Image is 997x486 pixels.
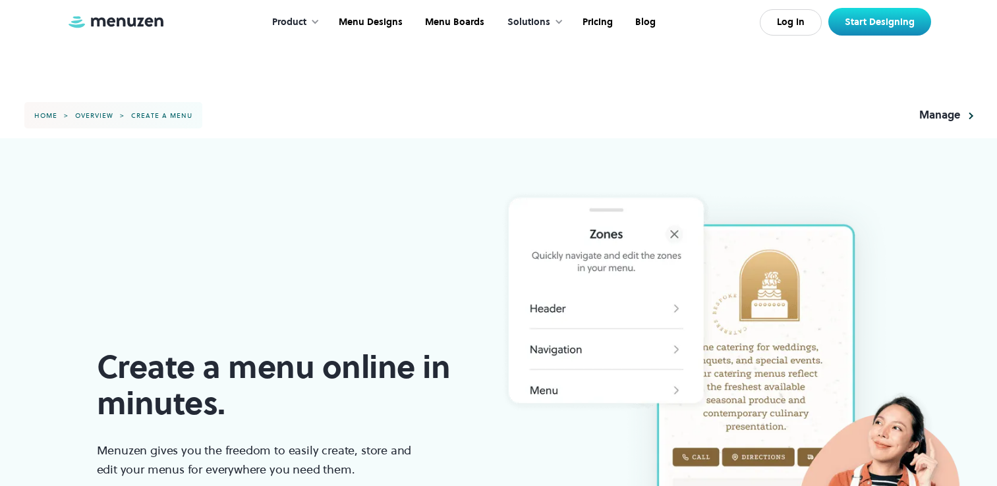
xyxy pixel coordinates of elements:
[97,349,459,421] h1: Create a menu online in minutes.
[919,108,973,123] a: Manage
[31,112,61,120] a: home
[61,112,72,120] div: >
[570,2,623,43] a: Pricing
[760,9,822,36] a: Log In
[259,2,326,43] div: Product
[507,15,550,30] div: Solutions
[326,2,413,43] a: Menu Designs
[919,108,960,122] div: Manage
[623,2,666,43] a: Blog
[117,112,128,120] div: >
[272,15,306,30] div: Product
[828,8,931,36] a: Start Designing
[128,112,196,120] a: create a menu
[72,112,117,120] a: overview
[494,2,570,43] div: Solutions
[413,2,494,43] a: Menu Boards
[97,441,423,479] p: Menuzen gives you the freedom to easily create, store and edit your menus for everywhere you need...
